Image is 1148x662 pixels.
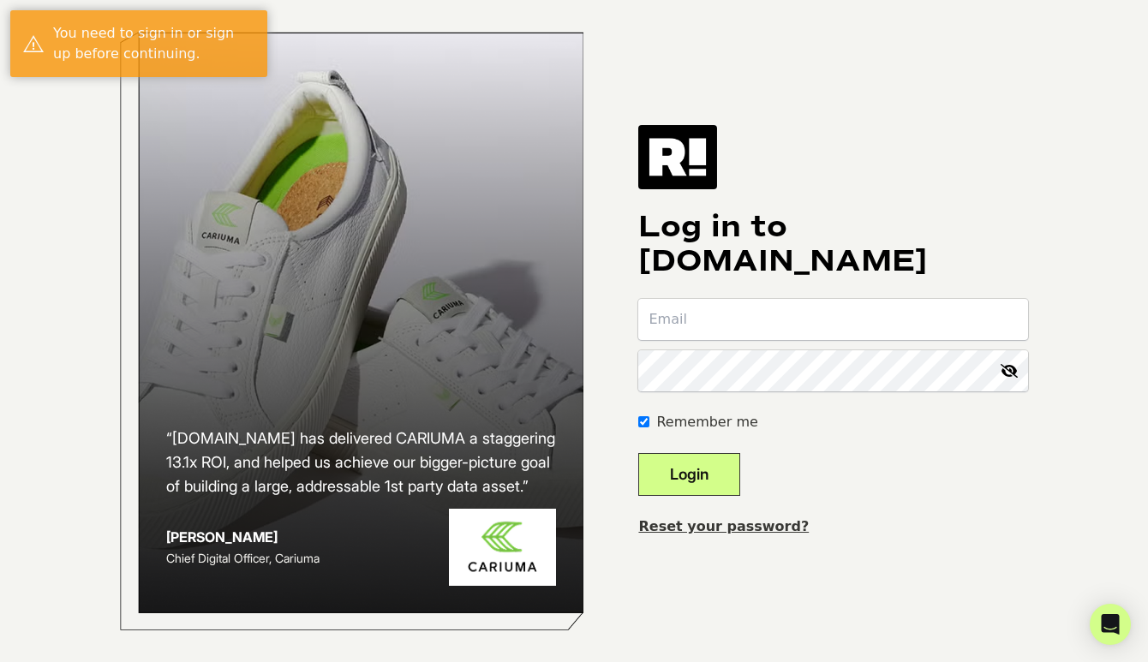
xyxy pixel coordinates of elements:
[638,299,1028,340] input: Email
[166,551,320,565] span: Chief Digital Officer, Cariuma
[1090,604,1131,645] div: Open Intercom Messenger
[638,210,1028,278] h1: Log in to [DOMAIN_NAME]
[656,412,757,432] label: Remember me
[449,509,556,587] img: Cariuma
[638,453,740,496] button: Login
[638,518,809,534] a: Reset your password?
[53,23,254,64] div: You need to sign in or sign up before continuing.
[166,528,278,546] strong: [PERSON_NAME]
[638,125,717,188] img: Retention.com
[166,426,557,498] h2: “[DOMAIN_NAME] has delivered CARIUMA a staggering 13.1x ROI, and helped us achieve our bigger-pic...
